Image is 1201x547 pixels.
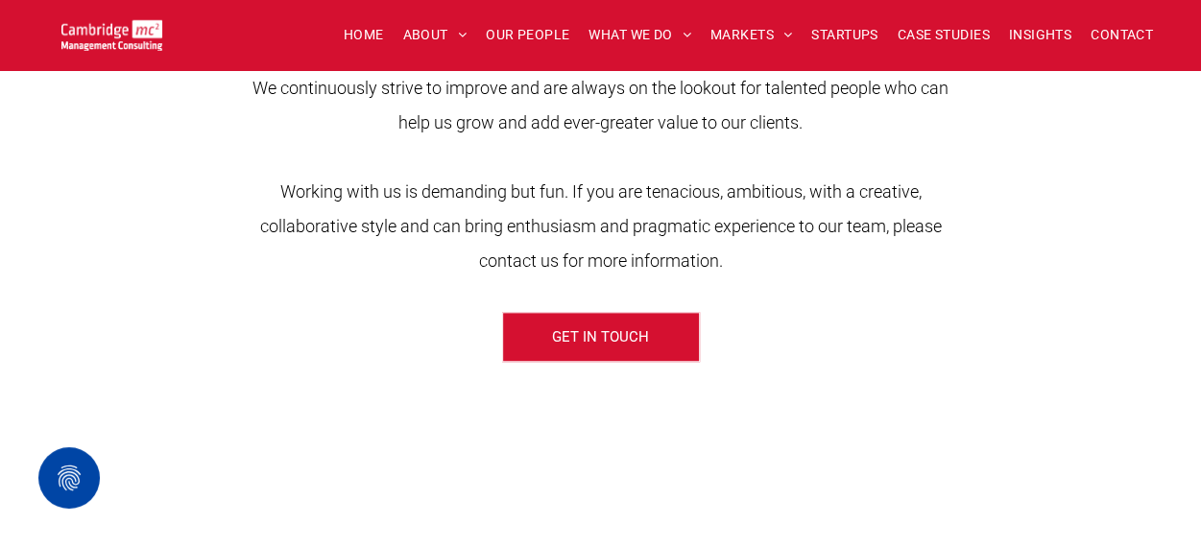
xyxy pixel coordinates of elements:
[999,20,1081,50] a: INSIGHTS
[502,312,700,362] a: GET IN TOUCH
[552,313,649,361] span: GET IN TOUCH
[802,20,887,50] a: STARTUPS
[252,78,949,132] span: We continuously strive to improve and are always on the lookout for talented people who can help ...
[1081,20,1163,50] a: CONTACT
[260,181,942,271] span: Working with us is demanding but fun. If you are tenacious, ambitious, with a creative, collabora...
[334,20,394,50] a: HOME
[394,20,477,50] a: ABOUT
[888,20,999,50] a: CASE STUDIES
[579,20,701,50] a: WHAT WE DO
[701,20,802,50] a: MARKETS
[476,20,579,50] a: OUR PEOPLE
[61,19,162,50] img: Go to Homepage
